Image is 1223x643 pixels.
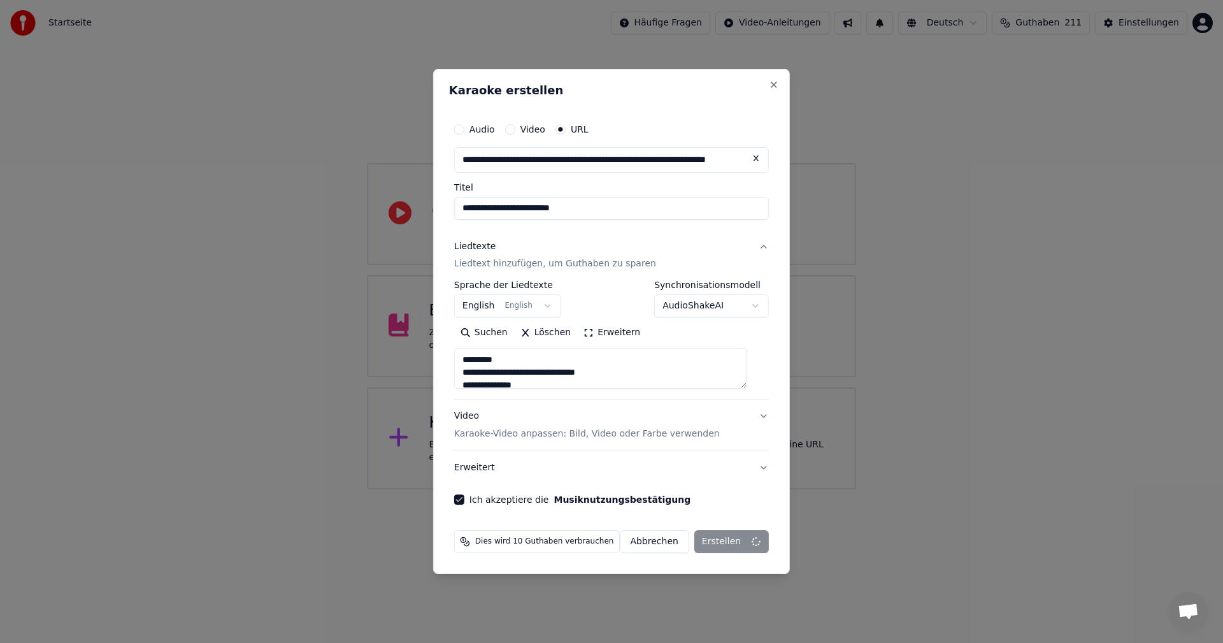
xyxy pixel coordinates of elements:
[469,495,690,504] label: Ich akzeptiere die
[654,281,769,290] label: Synchronisationsmodell
[454,323,514,343] button: Suchen
[454,281,561,290] label: Sprache der Liedtexte
[454,183,769,192] label: Titel
[454,410,720,441] div: Video
[475,537,614,547] span: Dies wird 10 Guthaben verbrauchen
[454,230,769,281] button: LiedtexteLiedtext hinzufügen, um Guthaben zu sparen
[571,125,589,134] label: URL
[554,495,690,504] button: Ich akzeptiere die
[520,125,545,134] label: Video
[577,323,647,343] button: Erweitern
[514,323,577,343] button: Löschen
[454,428,720,440] p: Karaoke-Video anpassen: Bild, Video oder Farbe verwenden
[449,85,774,96] h2: Karaoke erstellen
[454,240,496,253] div: Liedtexte
[454,258,656,271] p: Liedtext hinzufügen, um Guthaben zu sparen
[454,281,769,400] div: LiedtexteLiedtext hinzufügen, um Guthaben zu sparen
[454,451,769,484] button: Erweitert
[469,125,495,134] label: Audio
[454,400,769,451] button: VideoKaraoke-Video anpassen: Bild, Video oder Farbe verwenden
[619,530,689,553] button: Abbrechen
